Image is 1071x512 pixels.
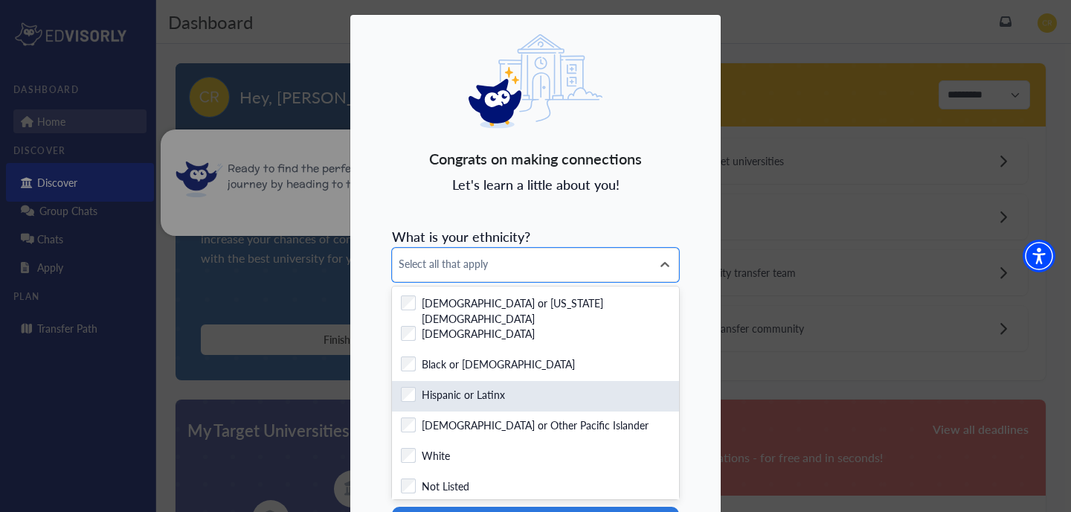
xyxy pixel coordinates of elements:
[422,326,535,345] label: [DEMOGRAPHIC_DATA]
[422,295,670,314] label: [DEMOGRAPHIC_DATA] or [US_STATE][DEMOGRAPHIC_DATA]
[429,147,642,170] span: Congrats on making connections
[392,227,530,246] span: What is your ethnicity?
[452,176,620,193] span: Let's learn a little about you!
[422,417,649,436] label: [DEMOGRAPHIC_DATA] or Other Pacific Islander
[422,356,575,375] label: Black or [DEMOGRAPHIC_DATA]
[1023,240,1055,272] div: Accessibility Menu
[469,34,602,129] img: eddy logo
[422,479,469,497] label: Not Listed
[422,448,450,467] label: White
[399,256,646,272] span: Select all that apply
[422,387,505,406] label: Hispanic or Latinx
